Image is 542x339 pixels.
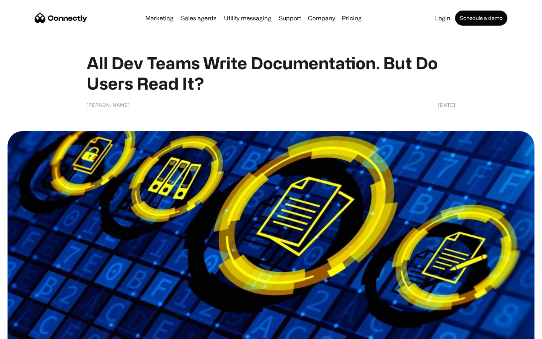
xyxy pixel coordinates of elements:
[8,326,45,336] aside: Language selected: English
[308,13,335,23] div: Company
[221,15,274,21] a: Utility messaging
[432,15,454,21] a: Login
[15,326,45,336] ul: Language list
[142,15,177,21] a: Marketing
[178,15,219,21] a: Sales agents
[306,13,337,23] div: Company
[339,15,365,21] a: Pricing
[438,101,455,108] div: [DATE]
[35,12,87,24] a: home
[455,11,507,26] a: Schedule a demo
[87,101,130,108] div: [PERSON_NAME]
[276,15,304,21] a: Support
[87,53,455,93] h1: All Dev Teams Write Documentation. But Do Users Read It?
